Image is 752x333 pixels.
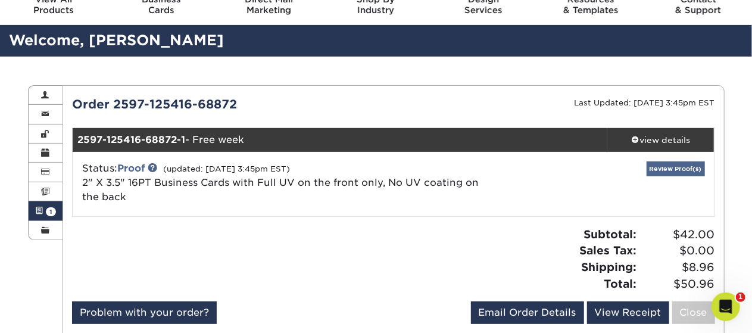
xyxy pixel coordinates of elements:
[641,242,715,259] span: $0.00
[641,259,715,276] span: $8.96
[641,276,715,292] span: $50.96
[582,260,637,273] strong: Shipping:
[471,301,584,324] a: Email Order Details
[82,177,479,203] a: 2" X 3.5" 16PT Business Cards with Full UV on the front only, No UV coating on the back
[641,226,715,243] span: $42.00
[73,161,500,204] div: Status:
[63,95,394,113] div: Order 2597-125416-68872
[736,292,745,302] span: 1
[584,228,637,241] strong: Subtotal:
[647,161,705,176] a: Review Proof(s)
[29,201,63,220] a: 1
[575,98,715,107] small: Last Updated: [DATE] 3:45pm EST
[607,128,714,152] a: view details
[46,207,56,216] span: 1
[73,128,607,152] div: - Free week
[607,134,714,146] div: view details
[117,163,145,174] a: Proof
[587,301,669,324] a: View Receipt
[77,134,185,145] strong: 2597-125416-68872-1
[604,277,637,290] strong: Total:
[163,164,290,173] small: (updated: [DATE] 3:45pm EST)
[712,292,740,321] iframe: Intercom live chat
[672,301,715,324] a: Close
[72,301,217,324] a: Problem with your order?
[580,244,637,257] strong: Sales Tax:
